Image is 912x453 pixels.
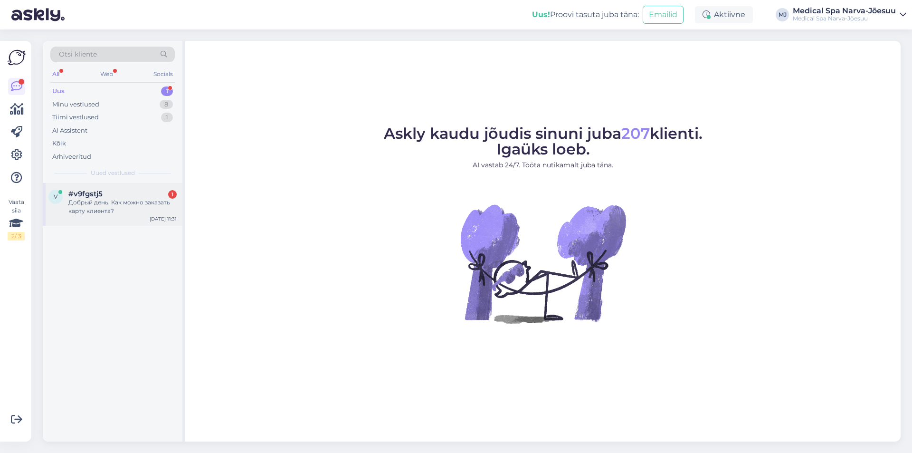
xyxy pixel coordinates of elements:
[776,8,789,21] div: MJ
[52,152,91,162] div: Arhiveeritud
[793,7,906,22] a: Medical Spa Narva-JõesuuMedical Spa Narva-Jõesuu
[793,7,896,15] div: Medical Spa Narva-Jõesuu
[98,68,115,80] div: Web
[52,87,65,96] div: Uus
[150,215,177,222] div: [DATE] 11:31
[8,48,26,67] img: Askly Logo
[52,139,66,148] div: Kõik
[160,100,173,109] div: 8
[52,126,87,135] div: AI Assistent
[68,190,103,198] span: #v9fgstj5
[8,232,25,241] div: 2 / 3
[532,9,639,20] div: Proovi tasuta juba täna:
[621,124,650,143] span: 207
[68,198,177,215] div: Добрый день. Как можно заказать карту клиента?
[793,15,896,22] div: Medical Spa Narva-Jõesuu
[152,68,175,80] div: Socials
[8,198,25,241] div: Vaata siia
[91,169,135,177] span: Uued vestlused
[384,160,703,170] p: AI vastab 24/7. Tööta nutikamalt juba täna.
[50,68,61,80] div: All
[384,124,703,158] span: Askly kaudu jõudis sinuni juba klienti. Igaüks loeb.
[52,113,99,122] div: Tiimi vestlused
[168,190,177,199] div: 1
[54,193,57,200] span: v
[643,6,684,24] button: Emailid
[161,87,173,96] div: 1
[532,10,550,19] b: Uus!
[161,113,173,122] div: 1
[52,100,99,109] div: Minu vestlused
[457,178,628,349] img: No Chat active
[695,6,753,23] div: Aktiivne
[59,49,97,59] span: Otsi kliente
